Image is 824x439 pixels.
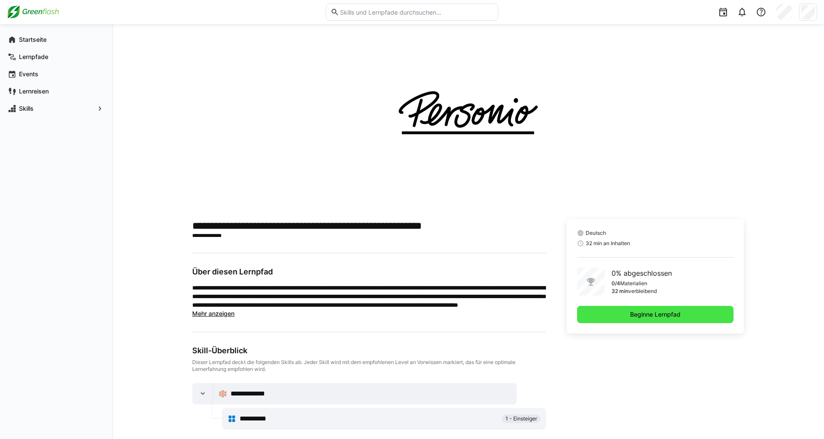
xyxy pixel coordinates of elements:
p: 0/4 [612,280,620,287]
p: 0% abgeschlossen [612,268,672,278]
p: Materialien [620,280,647,287]
p: verbleibend [628,288,657,295]
span: 32 min an Inhalten [586,240,630,247]
h3: Über diesen Lernpfad [192,267,546,277]
button: Beginne Lernpfad [577,306,733,323]
div: Skill-Überblick [192,346,546,355]
input: Skills und Lernpfade durchsuchen… [339,8,493,16]
span: Beginne Lernpfad [629,310,682,319]
div: Dieser Lernpfad deckt die folgenden Skills ab. Jeder Skill wird mit dem empfohlenen Level an Vorw... [192,359,546,373]
p: 32 min [612,288,628,295]
span: Mehr anzeigen [192,310,234,317]
span: 1 - Einsteiger [506,415,537,422]
span: Deutsch [586,230,606,237]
